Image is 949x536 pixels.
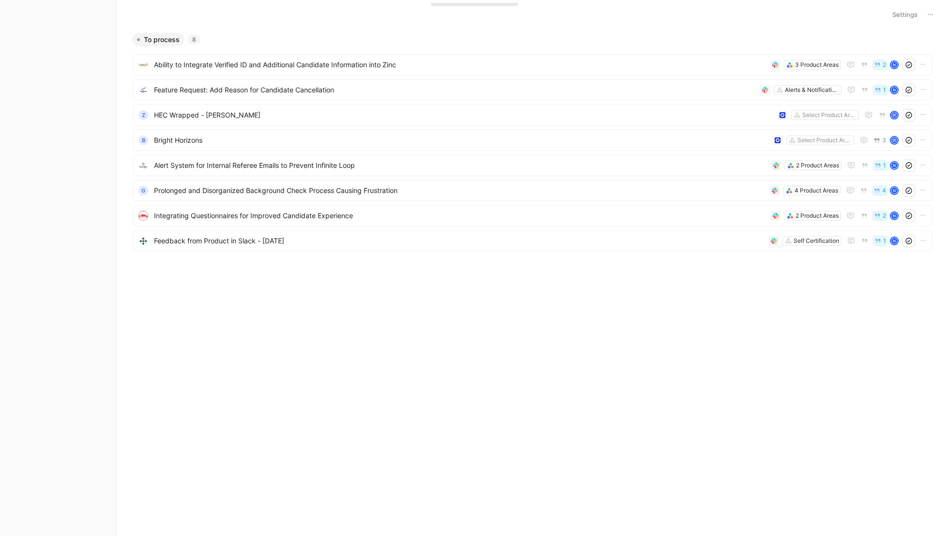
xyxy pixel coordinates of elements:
span: 2 [883,62,886,68]
button: 2 [872,210,888,221]
button: To process [132,33,184,46]
span: To process [144,35,180,45]
span: Ability to Integrate Verified ID and Additional Candidate Information into Zinc [154,59,766,71]
span: Bright Horizons [154,134,769,146]
div: N [891,238,898,244]
img: logo [138,161,148,170]
div: B [138,135,148,145]
img: logo [138,85,148,95]
img: avatar [891,137,898,144]
div: Select Product Areas [797,135,852,145]
button: 1 [872,160,888,171]
span: 1 [883,87,886,93]
div: 4 Product Areas [795,186,838,195]
span: Feature Request: Add Reason for Candidate Cancellation [154,84,756,96]
div: 3 Product Areas [795,60,839,70]
img: avatar [891,112,898,119]
div: N [891,212,898,219]
button: 4 [872,185,888,196]
span: Feedback from Product in Slack - [DATE] [154,235,765,247]
div: Select Product Areas [802,110,857,120]
div: N [891,162,898,169]
a: GProlonged and Disorganized Background Check Process Causing Frustration4 Product Areas4N [133,180,932,201]
img: logo [138,60,148,70]
a: logoIntegrating Questionnaires for Improved Candidate Experience2 Product Areas2N [133,205,932,226]
div: G [138,186,148,195]
div: To process8 [128,33,937,255]
div: N [891,187,898,194]
span: Integrating Questionnaires for Improved Candidate Experience [154,210,767,222]
span: Prolonged and Disorganized Background Check Process Causing Frustration [154,185,766,196]
a: logoAlert System for Internal Referee Emails to Prevent Infinite Loop2 Product Areas1N [133,155,932,176]
span: 2 [883,213,886,219]
div: Alerts & Notifications [785,85,839,95]
img: logo [138,211,148,221]
div: N [891,61,898,68]
div: 2 Product Areas [796,211,839,221]
a: logoFeature Request: Add Reason for Candidate CancellationAlerts & Notifications1N [133,79,932,101]
span: HEC Wrapped - [PERSON_NAME] [154,109,774,121]
button: 2 [872,60,888,70]
button: 3 [872,135,888,146]
a: ZHEC Wrapped - [PERSON_NAME]Select Product Areasavatar [133,104,932,126]
button: 1 [872,85,888,95]
div: 2 Product Areas [796,161,839,170]
button: Settings [888,8,922,21]
div: 8 [188,35,200,45]
span: 1 [883,238,886,244]
img: logo [138,236,148,246]
button: 1 [872,236,888,246]
div: N [891,87,898,93]
a: logoAbility to Integrate Verified ID and Additional Candidate Information into Zinc3 Product Areas2N [133,54,932,75]
span: Alert System for Internal Referee Emails to Prevent Infinite Loop [154,160,767,171]
span: 3 [882,137,886,143]
a: logoFeedback from Product in Slack - [DATE]Self Certification1N [133,230,932,252]
a: BBright HorizonsSelect Product Areas3avatar [133,130,932,151]
span: 4 [882,188,886,194]
span: 1 [883,163,886,168]
div: Self Certification [794,236,839,246]
div: Z [138,110,148,120]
